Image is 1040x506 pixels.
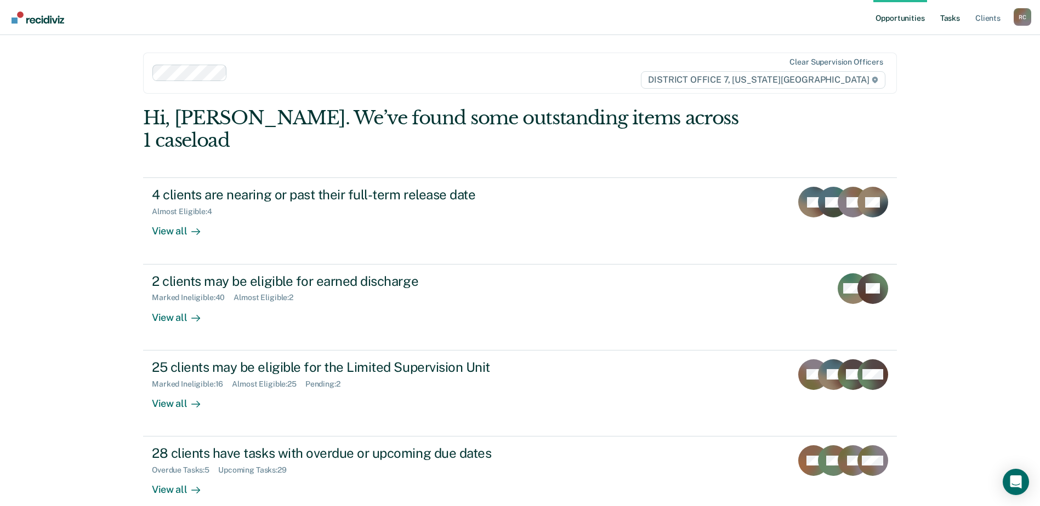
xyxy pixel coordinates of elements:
[234,293,302,302] div: Almost Eligible : 2
[152,465,218,475] div: Overdue Tasks : 5
[305,380,349,389] div: Pending : 2
[152,359,537,375] div: 25 clients may be eligible for the Limited Supervision Unit
[1014,8,1031,26] div: R C
[1003,469,1029,495] div: Open Intercom Messenger
[152,216,213,238] div: View all
[143,177,897,264] a: 4 clients are nearing or past their full-term release dateAlmost Eligible:4View all
[218,465,295,475] div: Upcoming Tasks : 29
[143,107,746,152] div: Hi, [PERSON_NAME]. We’ve found some outstanding items across 1 caseload
[152,302,213,324] div: View all
[152,475,213,496] div: View all
[143,264,897,350] a: 2 clients may be eligible for earned dischargeMarked Ineligible:40Almost Eligible:2View all
[152,187,537,203] div: 4 clients are nearing or past their full-term release date
[152,207,221,216] div: Almost Eligible : 4
[143,350,897,436] a: 25 clients may be eligible for the Limited Supervision UnitMarked Ineligible:16Almost Eligible:25...
[152,380,232,389] div: Marked Ineligible : 16
[152,445,537,461] div: 28 clients have tasks with overdue or upcoming due dates
[12,12,64,24] img: Recidiviz
[152,273,537,289] div: 2 clients may be eligible for earned discharge
[641,71,885,89] span: DISTRICT OFFICE 7, [US_STATE][GEOGRAPHIC_DATA]
[152,293,234,302] div: Marked Ineligible : 40
[789,58,883,67] div: Clear supervision officers
[1014,8,1031,26] button: Profile dropdown button
[152,388,213,410] div: View all
[232,380,305,389] div: Almost Eligible : 25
